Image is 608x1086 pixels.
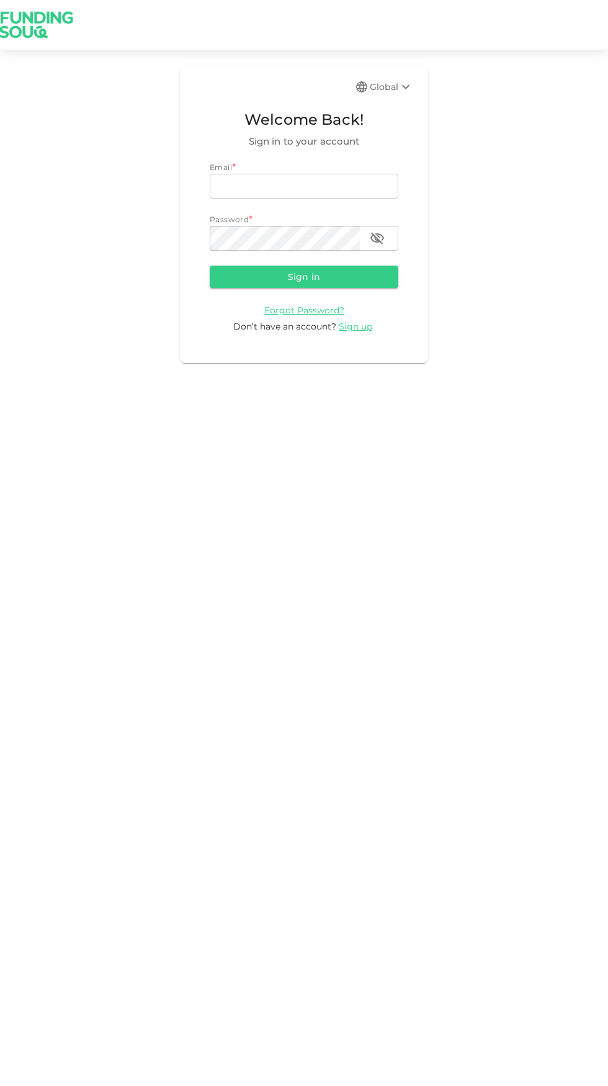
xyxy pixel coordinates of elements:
[210,108,398,132] span: Welcome Back!
[339,321,372,332] span: Sign up
[210,134,398,149] span: Sign in to your account
[210,226,360,251] input: password
[210,163,232,172] span: Email
[370,79,413,94] div: Global
[210,174,398,199] input: email
[210,215,249,224] span: Password
[210,266,398,288] button: Sign in
[233,321,336,332] span: Don’t have an account?
[264,304,344,316] a: Forgot Password?
[264,305,344,316] span: Forgot Password?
